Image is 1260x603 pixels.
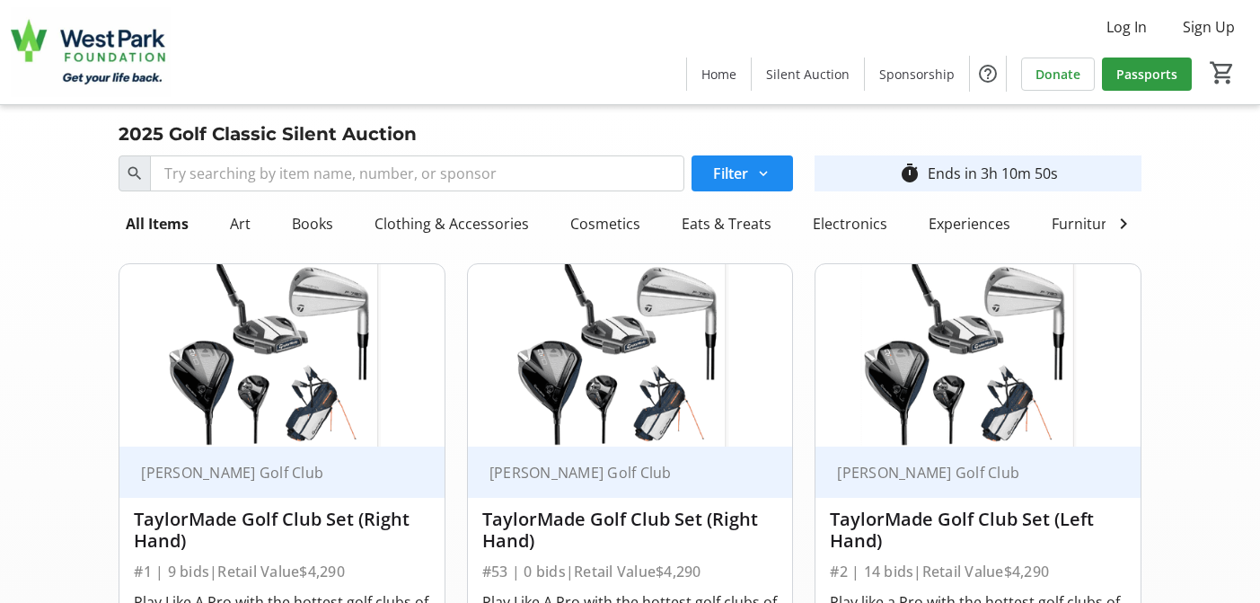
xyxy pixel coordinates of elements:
[806,206,894,242] div: Electronics
[119,206,196,242] div: All Items
[830,509,1126,552] div: TaylorMade Golf Club Set (Left Hand)
[134,559,430,584] div: #1 | 9 bids | Retail Value $4,290
[482,464,757,482] div: [PERSON_NAME] Golf Club
[899,163,921,184] mat-icon: timer_outline
[285,206,340,242] div: Books
[970,56,1006,92] button: Help
[1206,57,1238,89] button: Cart
[134,464,409,482] div: [PERSON_NAME] Golf Club
[1168,13,1249,41] button: Sign Up
[482,559,779,584] div: #53 | 0 bids | Retail Value $4,290
[134,509,430,552] div: TaylorMade Golf Club Set (Right Hand)
[482,509,779,552] div: TaylorMade Golf Club Set (Right Hand)
[1183,16,1235,38] span: Sign Up
[468,264,793,447] img: TaylorMade Golf Club Set (Right Hand)
[687,58,751,91] a: Home
[865,58,969,91] a: Sponsorship
[830,559,1126,584] div: #2 | 14 bids | Retail Value $4,290
[119,264,445,447] img: TaylorMade Golf Club Set (Right Hand)
[815,264,1141,447] img: TaylorMade Golf Club Set (Left Hand)
[1021,58,1095,91] a: Donate
[692,155,793,191] button: Filter
[563,206,648,242] div: Cosmetics
[223,206,258,242] div: Art
[713,163,748,184] span: Filter
[766,65,850,84] span: Silent Auction
[928,163,1058,184] div: Ends in 3h 10m 50s
[1092,13,1161,41] button: Log In
[11,7,171,97] img: West Park Healthcare Centre Foundation's Logo
[830,464,1105,482] div: [PERSON_NAME] Golf Club
[701,65,736,84] span: Home
[674,206,779,242] div: Eats & Treats
[879,65,955,84] span: Sponsorship
[1044,206,1123,242] div: Furniture
[367,206,536,242] div: Clothing & Accessories
[150,155,684,191] input: Try searching by item name, number, or sponsor
[108,120,427,148] div: 2025 Golf Classic Silent Auction
[1102,58,1192,91] a: Passports
[921,206,1018,242] div: Experiences
[1035,65,1080,84] span: Donate
[1116,65,1177,84] span: Passports
[752,58,864,91] a: Silent Auction
[1106,16,1147,38] span: Log In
